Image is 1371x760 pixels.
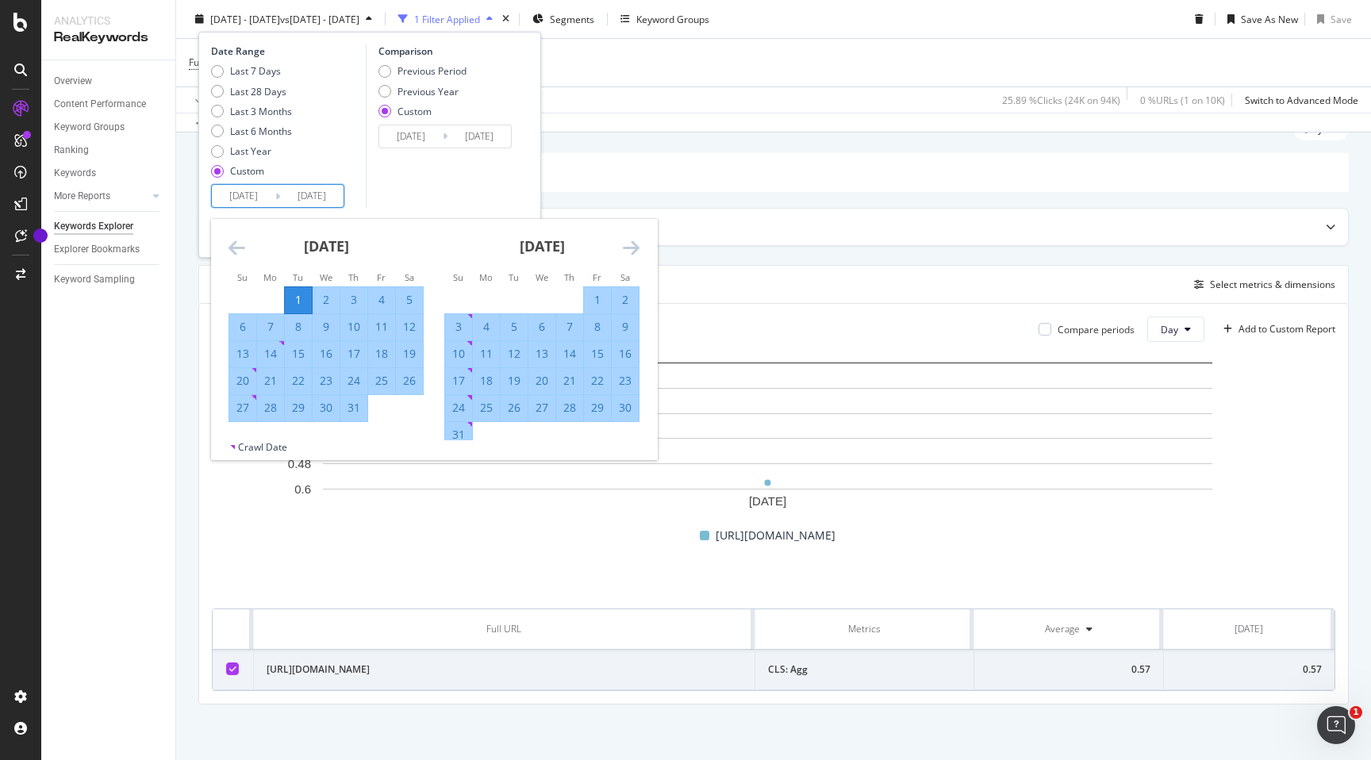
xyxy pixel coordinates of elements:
div: 22 [285,373,312,389]
div: Move forward to switch to the next month. [623,238,639,258]
td: Selected. Tuesday, August 19, 2025 [501,367,528,394]
div: 13 [528,346,555,362]
div: Keyword Groups [54,119,125,136]
div: Select metrics & dimensions [1210,278,1335,291]
td: Selected. Friday, August 1, 2025 [584,286,612,313]
td: Selected. Sunday, August 31, 2025 [445,421,473,448]
td: Selected. Saturday, August 16, 2025 [612,340,639,367]
div: 30 [313,400,340,416]
td: Selected. Friday, July 25, 2025 [368,367,396,394]
input: Start Date [379,125,443,148]
div: Keyword Sampling [54,271,135,288]
div: 1 [285,292,312,308]
div: 12 [501,346,528,362]
td: Selected. Thursday, August 21, 2025 [556,367,584,394]
small: Th [564,271,574,283]
div: Last 28 Days [230,84,286,98]
div: 1 Filter Applied [414,12,480,25]
td: Selected. Sunday, August 24, 2025 [445,394,473,421]
div: Last 3 Months [211,104,292,117]
td: Selected. Saturday, August 30, 2025 [612,394,639,421]
a: Content Performance [54,96,164,113]
a: Overview [54,73,164,90]
span: vs [DATE] - [DATE] [280,12,359,25]
div: 0 % URLs ( 1 on 10K ) [1140,93,1225,106]
div: 14 [556,346,583,362]
div: 24 [445,400,472,416]
span: 1 [1350,706,1362,719]
div: 8 [285,319,312,335]
td: Selected. Sunday, August 10, 2025 [445,340,473,367]
td: Selected. Sunday, July 13, 2025 [229,340,257,367]
td: Selected. Tuesday, July 8, 2025 [285,313,313,340]
button: Apply [189,87,235,113]
div: times [499,11,513,27]
button: Add to Custom Report [1217,317,1335,342]
div: 20 [229,373,256,389]
small: Fr [593,271,601,283]
strong: [DATE] [520,236,565,255]
td: Selected. Wednesday, July 9, 2025 [313,313,340,340]
button: Save As New [1221,6,1298,32]
div: 10 [340,319,367,335]
a: Keyword Groups [54,119,164,136]
td: Selected. Saturday, July 19, 2025 [396,340,424,367]
td: Selected. Saturday, July 5, 2025 [396,286,424,313]
div: Analytics [54,13,163,29]
span: Day [1161,323,1178,336]
small: Su [453,271,463,283]
input: Start Date [212,185,275,207]
button: 1 Filter Applied [392,6,499,32]
div: 7 [257,319,284,335]
button: [DATE] - [DATE]vs[DATE] - [DATE] [189,6,378,32]
small: Su [237,271,248,283]
div: Save As New [1241,12,1298,25]
div: Content Performance [54,96,146,113]
div: 15 [584,346,611,362]
td: Selected. Friday, August 22, 2025 [584,367,612,394]
small: Mo [479,271,493,283]
td: Selected. Saturday, August 9, 2025 [612,313,639,340]
div: Date Range [211,44,362,58]
td: Selected. Friday, July 11, 2025 [368,313,396,340]
td: Selected. Tuesday, July 29, 2025 [285,394,313,421]
div: 19 [396,346,423,362]
td: Selected. Monday, August 4, 2025 [473,313,501,340]
div: Last Year [211,144,292,158]
button: Day [1147,317,1204,342]
td: Selected. Wednesday, August 27, 2025 [528,394,556,421]
div: 29 [285,400,312,416]
div: 5 [501,319,528,335]
div: Save [1331,12,1352,25]
div: 11 [473,346,500,362]
a: Keywords [54,165,164,182]
small: Fr [377,271,386,283]
div: Custom [378,104,467,117]
div: Calendar [211,219,657,440]
small: We [320,271,332,283]
td: Selected. Friday, August 15, 2025 [584,340,612,367]
td: Selected. Monday, August 11, 2025 [473,340,501,367]
div: Last 28 Days [211,84,292,98]
td: Selected. Monday, July 28, 2025 [257,394,285,421]
td: CLS: Agg [755,650,974,690]
button: Keyword Groups [614,6,716,32]
div: Previous Year [378,84,467,98]
div: 16 [313,346,340,362]
td: Selected. Tuesday, July 15, 2025 [285,340,313,367]
div: 27 [528,400,555,416]
div: 6 [528,319,555,335]
text: [DATE] [749,495,786,509]
div: Last 7 Days [230,64,281,78]
div: 26 [501,400,528,416]
small: We [536,271,548,283]
div: Comparison [378,44,517,58]
div: 1 [584,292,611,308]
td: Selected. Tuesday, July 22, 2025 [285,367,313,394]
small: Tu [509,271,519,283]
div: 17 [340,346,367,362]
div: 25 [473,400,500,416]
div: 15 [285,346,312,362]
div: Keywords Explorer [54,218,133,235]
div: 9 [612,319,639,335]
